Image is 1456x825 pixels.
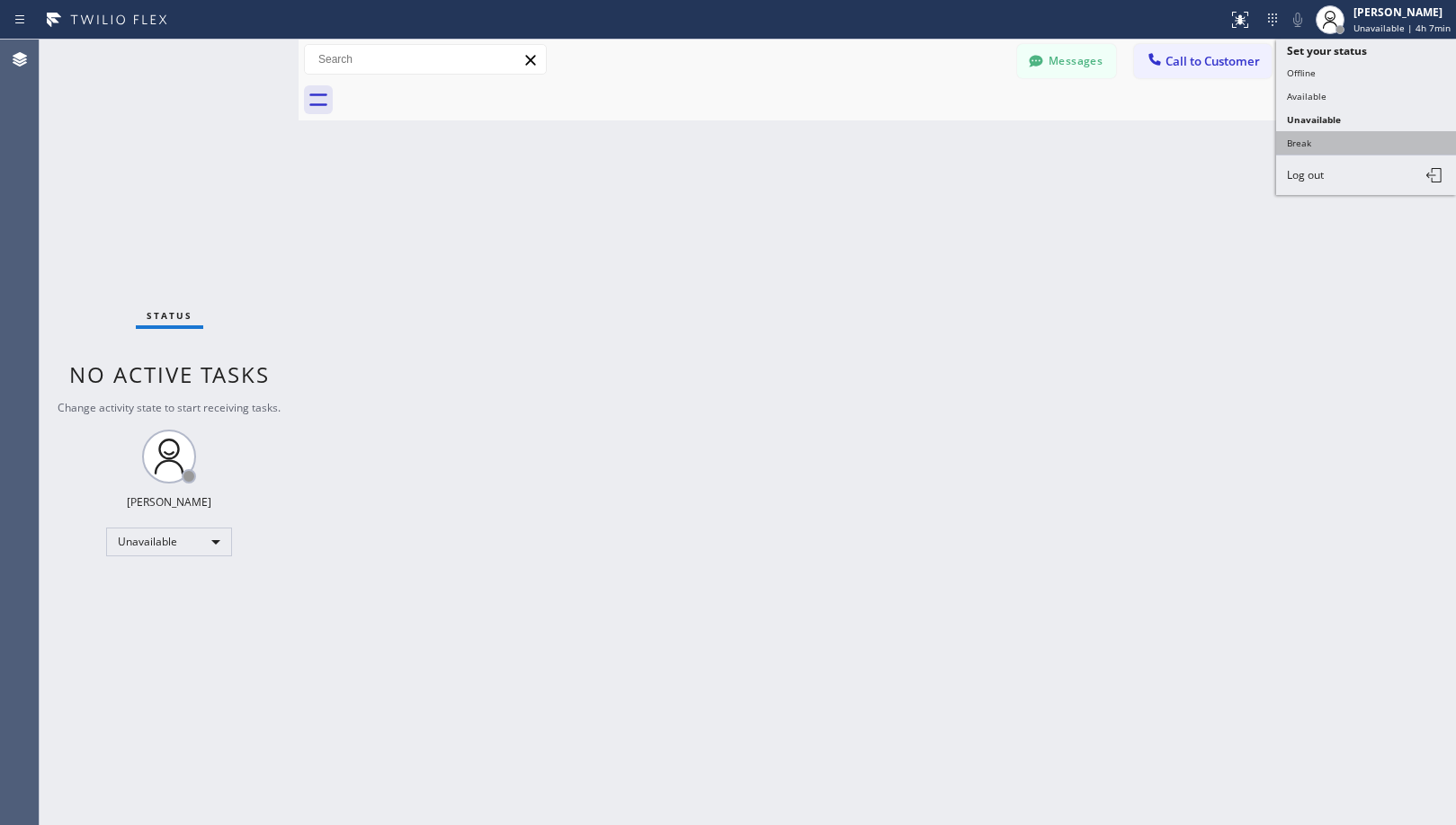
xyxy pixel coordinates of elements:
button: Mute [1285,7,1310,32]
div: Unavailable [106,528,232,556]
button: Call to Customer [1134,44,1272,78]
span: Unavailable | 4h 7min [1353,22,1451,34]
div: [PERSON_NAME] [1353,4,1451,20]
input: Search [305,45,546,74]
div: [PERSON_NAME] [127,494,211,510]
span: No active tasks [69,359,270,389]
span: Status [147,309,192,322]
span: Change activity state to start receiving tasks. [58,400,281,415]
span: Call to Customer [1166,53,1260,69]
button: Messages [1017,44,1116,78]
